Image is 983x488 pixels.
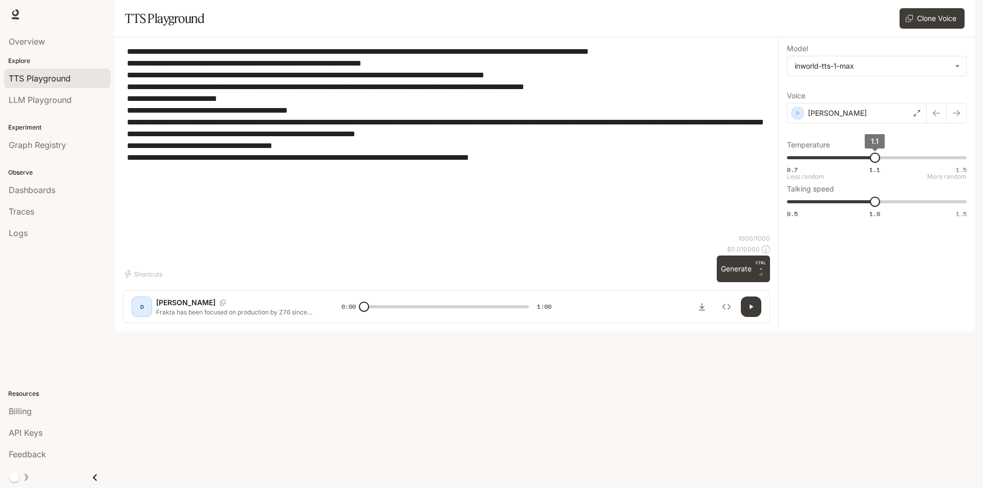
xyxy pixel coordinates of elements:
[787,56,966,76] div: inworld-tts-1-max
[787,165,798,174] span: 0.7
[156,308,317,316] p: Frakta has been focused on production by Z76 since [DATE], and is one of the first products to be...
[756,260,766,272] p: CTRL +
[787,174,824,180] p: Less random
[156,298,216,308] p: [PERSON_NAME]
[869,209,880,218] span: 1.0
[956,165,967,174] span: 1.5
[341,302,356,312] span: 0:00
[787,185,834,193] p: Talking speed
[717,256,770,282] button: GenerateCTRL +⏎
[956,209,967,218] span: 1.5
[787,141,830,148] p: Temperature
[134,299,150,315] div: D
[125,8,204,29] h1: TTS Playground
[869,165,880,174] span: 1.1
[787,92,805,99] p: Voice
[123,266,166,282] button: Shortcuts
[756,260,766,278] p: ⏎
[692,296,712,317] button: Download audio
[787,45,808,52] p: Model
[871,137,879,145] span: 1.1
[787,209,798,218] span: 0.5
[716,296,737,317] button: Inspect
[795,61,950,71] div: inworld-tts-1-max
[727,245,760,253] p: $ 0.010000
[900,8,965,29] button: Clone Voice
[537,302,551,312] span: 1:00
[808,108,867,118] p: [PERSON_NAME]
[927,174,967,180] p: More random
[216,300,230,306] button: Copy Voice ID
